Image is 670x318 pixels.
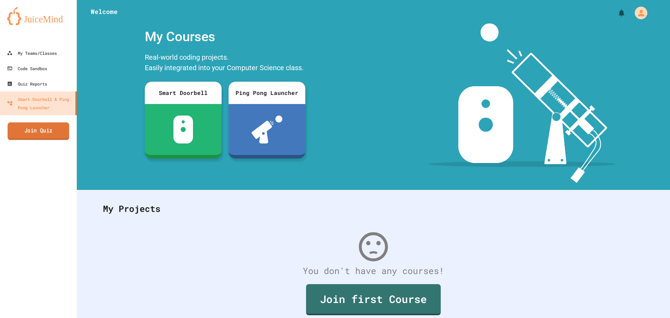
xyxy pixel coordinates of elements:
[7,80,47,88] div: Quiz Reports
[96,195,651,222] div: My Projects
[7,7,70,25] img: logo-orange.svg
[96,264,651,278] div: You don't have any courses!
[7,49,57,57] div: My Teams/Classes
[141,50,309,76] div: Real-world coding projects. Easily integrated into your Computer Science class.
[145,82,222,104] div: Smart Doorbell
[252,116,283,143] img: ppl-with-ball.png
[7,95,73,112] div: Smart Doorbell & Ping Pong Launcher
[8,123,69,140] a: Join Quiz
[141,23,309,50] div: My Courses
[229,82,305,104] div: Ping Pong Launcher
[627,5,649,21] div: My Account
[604,7,627,19] div: My Notifications
[173,116,193,143] img: sdb-white.svg
[428,23,615,183] img: banner-image-my-projects.png
[306,284,441,315] a: Join first Course
[7,64,47,73] div: Code Sandbox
